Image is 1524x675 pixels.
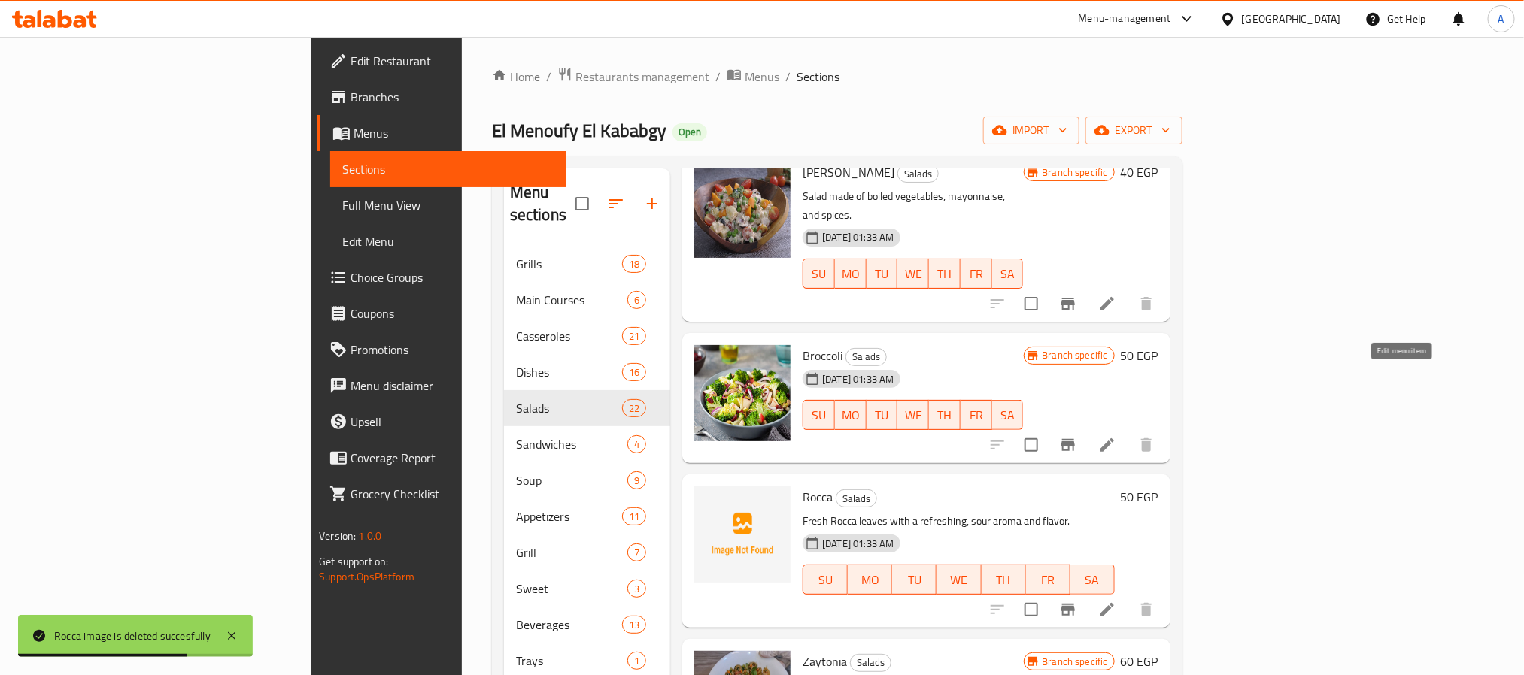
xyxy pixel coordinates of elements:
[628,293,645,307] span: 6
[836,490,876,507] span: Salads
[492,67,1182,86] nav: breadcrumb
[672,126,707,138] span: Open
[516,507,622,525] span: Appetizers
[967,263,986,285] span: FR
[566,188,598,219] span: Select all sections
[1015,594,1047,625] span: Select to update
[982,565,1026,595] button: TH
[317,476,566,512] a: Grocery Checklist
[516,291,627,309] div: Main Courses
[694,345,791,441] img: Broccoli
[803,650,847,673] span: Zaytonia
[836,489,877,507] div: Salads
[1121,345,1158,366] h6: 50 EGP
[835,400,867,430] button: MO
[627,291,646,309] div: items
[342,196,554,214] span: Full Menu View
[803,512,1114,531] p: Fresh Rocca leaves with a refreshing, sour aroma and flavor.
[727,67,779,86] a: Menus
[317,115,566,151] a: Menus
[504,318,670,354] div: Casseroles21
[983,117,1079,144] button: import
[803,259,835,289] button: SU
[623,618,645,632] span: 13
[715,68,721,86] li: /
[803,187,1023,225] p: Salad made of boiled vegetables, mayonnaise, and spices.
[898,165,938,183] span: Salads
[330,223,566,259] a: Edit Menu
[845,348,887,366] div: Salads
[967,404,986,426] span: FR
[627,471,646,489] div: items
[988,569,1020,591] span: TH
[330,187,566,223] a: Full Menu View
[516,543,627,561] div: Grill
[598,186,634,222] span: Sort sections
[622,363,646,381] div: items
[504,390,670,426] div: Salads22
[627,652,646,670] div: items
[1121,486,1158,507] h6: 50 EGP
[623,510,645,524] span: 11
[516,363,622,381] div: Dishes
[628,546,645,560] span: 7
[803,344,842,367] span: Broccoli
[1037,348,1114,362] span: Branch specific
[803,400,835,430] button: SU
[627,543,646,561] div: items
[627,580,646,598] div: items
[850,654,891,672] div: Salads
[351,449,554,467] span: Coverage Report
[1015,429,1047,461] span: Select to update
[854,569,886,591] span: MO
[851,654,891,671] span: Salads
[516,616,622,634] div: Beverages
[1242,11,1341,27] div: [GEOGRAPHIC_DATA]
[929,400,961,430] button: TH
[622,399,646,417] div: items
[317,79,566,115] a: Branches
[1098,295,1116,313] a: Edit menu item
[803,161,894,183] span: [PERSON_NAME]
[628,654,645,668] span: 1
[492,114,666,147] span: El Menoufy El Kababgy
[516,435,627,453] div: Sandwiches
[898,569,930,591] span: TU
[622,327,646,345] div: items
[998,404,1018,426] span: SA
[943,569,975,591] span: WE
[995,121,1067,140] span: import
[892,565,937,595] button: TU
[351,413,554,431] span: Upsell
[504,426,670,462] div: Sandwiches4
[929,259,961,289] button: TH
[317,331,566,368] a: Promotions
[961,400,992,430] button: FR
[516,327,622,345] span: Casseroles
[1128,592,1164,628] button: delete
[1026,565,1070,595] button: FR
[873,263,892,285] span: TU
[623,329,645,344] span: 21
[992,400,1024,430] button: SA
[1070,565,1115,595] button: SA
[935,263,955,285] span: TH
[317,368,566,404] a: Menu disclaimer
[504,246,670,282] div: Grills18
[1498,11,1504,27] span: A
[359,526,382,546] span: 1.0.0
[516,652,627,670] div: Trays
[516,399,622,417] span: Salads
[867,400,898,430] button: TU
[628,582,645,596] span: 3
[672,123,707,141] div: Open
[816,230,900,244] span: [DATE] 01:33 AM
[342,232,554,250] span: Edit Menu
[903,404,923,426] span: WE
[317,440,566,476] a: Coverage Report
[516,471,627,489] span: Soup
[694,486,791,583] img: Rocca
[351,485,554,503] span: Grocery Checklist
